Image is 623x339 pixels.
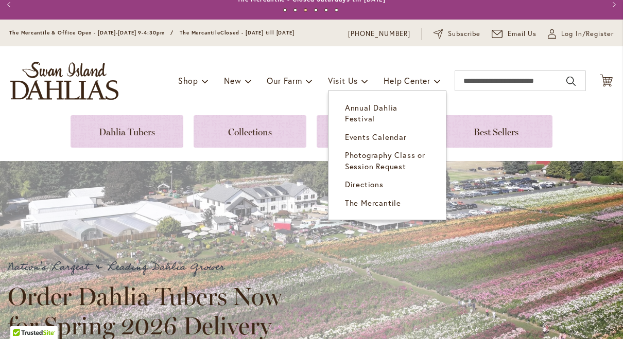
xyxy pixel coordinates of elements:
[561,29,614,39] span: Log In/Register
[434,29,480,39] a: Subscribe
[508,29,537,39] span: Email Us
[345,198,401,208] span: The Mercantile
[224,75,241,86] span: New
[548,29,614,39] a: Log In/Register
[345,179,384,189] span: Directions
[220,29,295,36] span: Closed - [DATE] till [DATE]
[8,259,291,276] p: Nation's Largest & Leading Dahlia Grower
[492,29,537,39] a: Email Us
[304,8,307,12] button: 3 of 6
[328,75,358,86] span: Visit Us
[345,102,397,123] span: Annual Dahlia Festival
[9,29,220,36] span: The Mercantile & Office Open - [DATE]-[DATE] 9-4:30pm / The Mercantile
[314,8,318,12] button: 4 of 6
[324,8,328,12] button: 5 of 6
[283,8,287,12] button: 1 of 6
[10,62,118,100] a: store logo
[345,150,425,171] span: Photography Class or Session Request
[293,8,297,12] button: 2 of 6
[267,75,302,86] span: Our Farm
[448,29,480,39] span: Subscribe
[178,75,198,86] span: Shop
[348,29,410,39] a: [PHONE_NUMBER]
[335,8,338,12] button: 6 of 6
[384,75,430,86] span: Help Center
[345,132,407,142] span: Events Calendar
